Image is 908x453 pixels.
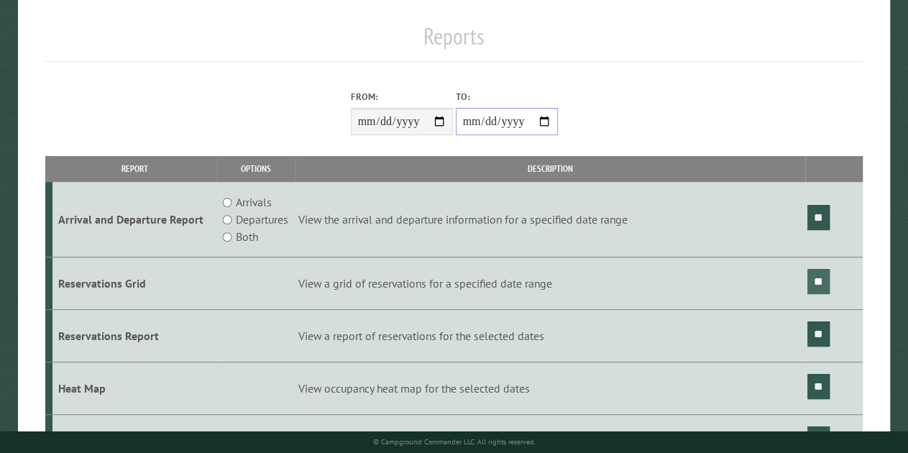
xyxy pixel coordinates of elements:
[52,309,216,362] td: Reservations Report
[52,182,216,257] td: Arrival and Departure Report
[295,156,805,181] th: Description
[236,193,272,211] label: Arrivals
[236,211,288,228] label: Departures
[236,228,258,245] label: Both
[45,22,863,62] h1: Reports
[295,309,805,362] td: View a report of reservations for the selected dates
[295,362,805,414] td: View occupancy heat map for the selected dates
[52,257,216,310] td: Reservations Grid
[295,257,805,310] td: View a grid of reservations for a specified date range
[216,156,295,181] th: Options
[52,362,216,414] td: Heat Map
[456,90,558,104] label: To:
[351,90,453,104] label: From:
[373,437,536,447] small: © Campground Commander LLC. All rights reserved.
[52,156,216,181] th: Report
[295,182,805,257] td: View the arrival and departure information for a specified date range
